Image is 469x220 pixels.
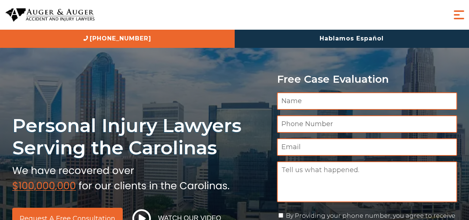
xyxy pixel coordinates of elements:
[12,163,229,191] img: sub text
[452,7,466,22] button: Menu
[277,73,457,85] p: Free Case Evaluation
[12,114,268,159] h1: Personal Injury Lawyers Serving the Carolinas
[6,8,95,22] img: Auger & Auger Accident and Injury Lawyers Logo
[277,115,457,133] input: Phone Number
[277,138,457,156] input: Email
[277,92,457,110] input: Name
